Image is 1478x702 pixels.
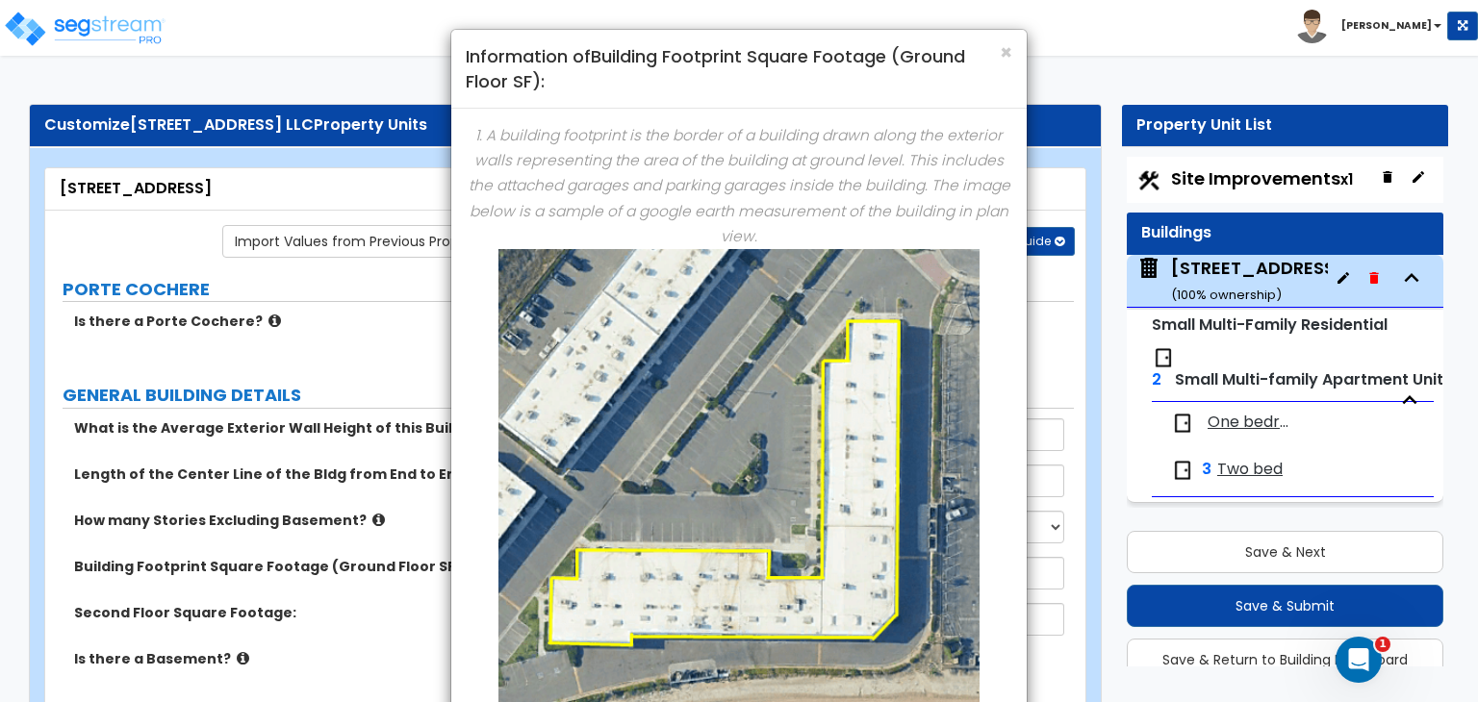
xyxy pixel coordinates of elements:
h4: Information of Building Footprint Square Footage (Ground Floor SF): [466,44,1012,93]
span: 1 [1375,637,1390,652]
iframe: Intercom live chat [1336,637,1382,683]
button: Close [1000,42,1012,63]
span: × [1000,38,1012,66]
i: 1. A building footprint is the border of a building drawn along the exterior walls representing t... [469,125,1010,246]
